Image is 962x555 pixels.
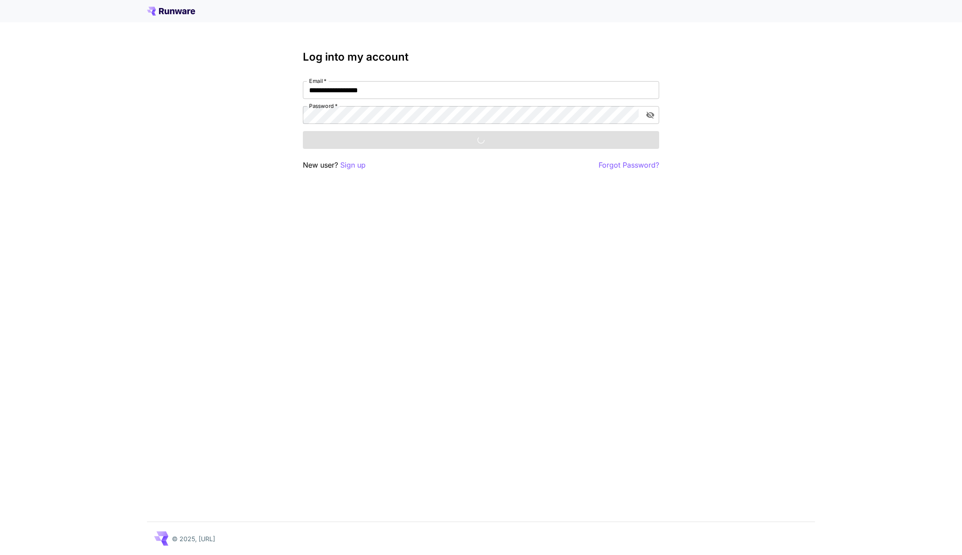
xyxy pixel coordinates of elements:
[599,160,659,171] button: Forgot Password?
[309,77,326,85] label: Email
[309,102,338,110] label: Password
[172,534,215,543] p: © 2025, [URL]
[303,160,366,171] p: New user?
[303,51,659,63] h3: Log into my account
[642,107,658,123] button: toggle password visibility
[340,160,366,171] button: Sign up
